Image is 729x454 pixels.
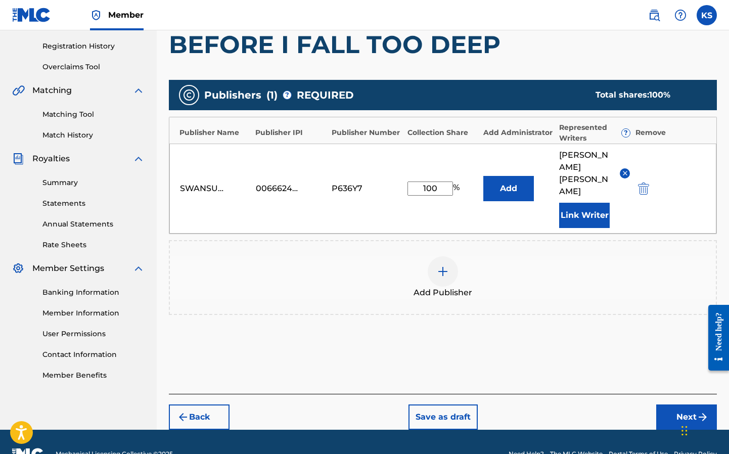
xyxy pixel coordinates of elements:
[169,404,230,430] button: Back
[12,262,24,275] img: Member Settings
[649,90,670,100] span: 100 %
[297,87,354,103] span: REQUIRED
[12,153,24,165] img: Royalties
[407,127,478,138] div: Collection Share
[179,127,250,138] div: Publisher Name
[12,84,25,97] img: Matching
[132,262,145,275] img: expand
[670,5,691,25] div: Help
[697,5,717,25] div: User Menu
[414,287,472,299] span: Add Publisher
[32,84,72,97] span: Matching
[408,404,478,430] button: Save as draft
[183,89,195,101] img: publishers
[42,177,145,188] a: Summary
[42,62,145,72] a: Overclaims Tool
[635,127,706,138] div: Remove
[559,203,610,228] button: Link Writer
[483,176,534,201] button: Add
[42,219,145,230] a: Annual Statements
[681,416,688,446] div: Drag
[42,240,145,250] a: Rate Sheets
[204,87,261,103] span: Publishers
[42,329,145,339] a: User Permissions
[108,9,144,21] span: Member
[32,153,70,165] span: Royalties
[283,91,291,99] span: ?
[266,87,278,103] span: ( 1 )
[42,370,145,381] a: Member Benefits
[132,153,145,165] img: expand
[12,8,51,22] img: MLC Logo
[177,411,189,423] img: 7ee5dd4eb1f8a8e3ef2f.svg
[437,265,449,278] img: add
[678,405,729,454] iframe: Chat Widget
[42,308,145,319] a: Member Information
[42,109,145,120] a: Matching Tool
[621,169,629,177] img: remove-from-list-button
[559,122,630,144] div: Represented Writers
[42,287,145,298] a: Banking Information
[674,9,687,21] img: help
[255,127,326,138] div: Publisher IPI
[32,262,104,275] span: Member Settings
[42,41,145,52] a: Registration History
[453,181,462,196] span: %
[648,9,660,21] img: search
[701,296,729,380] iframe: Resource Center
[42,130,145,141] a: Match History
[483,127,554,138] div: Add Administrator
[42,198,145,209] a: Statements
[622,129,630,137] span: ?
[90,9,102,21] img: Top Rightsholder
[559,149,612,198] span: [PERSON_NAME] [PERSON_NAME]
[169,29,717,60] h1: BEFORE I FALL TOO DEEP
[42,349,145,360] a: Contact Information
[656,404,717,430] button: Next
[638,183,649,195] img: 12a2ab48e56ec057fbd8.svg
[596,89,697,101] div: Total shares:
[332,127,402,138] div: Publisher Number
[132,84,145,97] img: expand
[644,5,664,25] a: Public Search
